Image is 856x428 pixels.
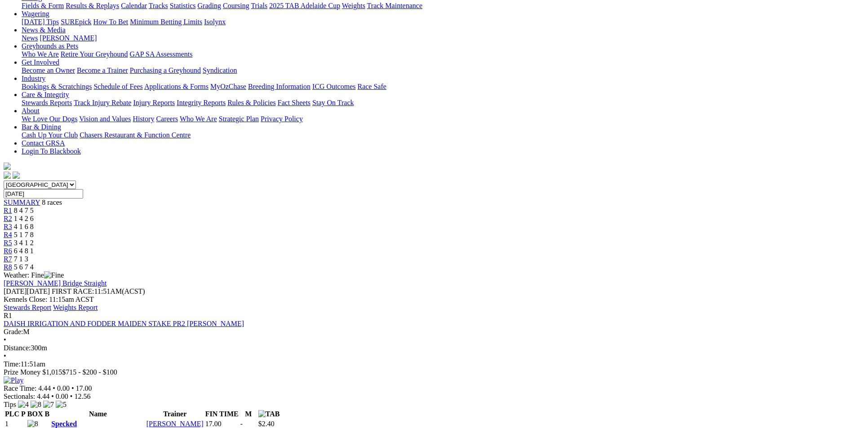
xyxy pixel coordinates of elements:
[4,368,852,376] div: Prize Money $1,015
[42,199,62,206] span: 8 races
[146,410,204,419] th: Trainer
[22,26,66,34] a: News & Media
[22,123,61,131] a: Bar & Dining
[4,279,106,287] a: [PERSON_NAME] Bridge Straight
[219,115,259,123] a: Strategic Plan
[61,18,91,26] a: SUREpick
[4,287,27,295] span: [DATE]
[22,18,852,26] div: Wagering
[4,401,16,408] span: Tips
[4,263,12,271] a: R8
[22,2,852,10] div: Racing
[4,360,21,368] span: Time:
[240,420,243,428] text: -
[14,247,34,255] span: 6 4 8 1
[27,410,43,418] span: BOX
[70,393,73,400] span: •
[22,18,59,26] a: [DATE] Tips
[22,75,45,82] a: Industry
[130,50,193,58] a: GAP SA Assessments
[121,2,147,9] a: Calendar
[44,410,49,418] span: B
[4,360,852,368] div: 11:51am
[4,328,23,335] span: Grade:
[258,410,280,418] img: TAB
[133,115,154,123] a: History
[40,34,97,42] a: [PERSON_NAME]
[130,18,202,26] a: Minimum Betting Limits
[180,115,217,123] a: Who We Are
[156,115,178,123] a: Careers
[66,2,119,9] a: Results & Replays
[312,99,354,106] a: Stay On Track
[22,2,64,9] a: Fields & Form
[278,99,310,106] a: Fact Sheets
[240,410,257,419] th: M
[223,2,249,9] a: Coursing
[4,255,12,263] span: R7
[56,401,67,409] img: 5
[37,393,49,400] span: 4.44
[4,199,40,206] a: SUMMARY
[4,296,852,304] div: Kennels Close: 11:15am ACST
[76,384,92,392] span: 17.00
[4,376,23,384] img: Play
[205,410,239,419] th: FIN TIME
[14,263,34,271] span: 5 6 7 4
[248,83,310,90] a: Breeding Information
[4,344,852,352] div: 300m
[4,163,11,170] img: logo-grsa-white.png
[4,207,12,214] a: R1
[4,320,244,327] a: DAISH IRRIGATION AND FODDER MAIDEN STAKE PR2 [PERSON_NAME]
[22,115,77,123] a: We Love Our Dogs
[74,99,131,106] a: Track Injury Rebate
[312,83,355,90] a: ICG Outcomes
[22,107,40,115] a: About
[62,368,117,376] span: $715 - $200 - $100
[22,34,38,42] a: News
[198,2,221,9] a: Grading
[4,239,12,247] a: R5
[53,384,55,392] span: •
[342,2,365,9] a: Weights
[203,66,237,74] a: Syndication
[22,131,852,139] div: Bar & Dining
[80,131,191,139] a: Chasers Restaurant & Function Centre
[4,328,852,336] div: M
[18,401,29,409] img: 4
[79,115,131,123] a: Vision and Values
[43,401,54,409] img: 7
[4,231,12,238] a: R4
[227,99,276,106] a: Rules & Policies
[22,66,852,75] div: Get Involved
[57,384,70,392] span: 0.00
[52,287,94,295] span: FIRST RACE:
[4,312,12,319] span: R1
[13,172,20,179] img: twitter.svg
[14,239,34,247] span: 3 4 1 2
[261,115,303,123] a: Privacy Policy
[251,2,267,9] a: Trials
[4,384,36,392] span: Race Time:
[77,66,128,74] a: Become a Trainer
[22,115,852,123] div: About
[4,287,50,295] span: [DATE]
[22,131,78,139] a: Cash Up Your Club
[4,247,12,255] span: R6
[21,410,26,418] span: P
[4,189,83,199] input: Select date
[170,2,196,9] a: Statistics
[4,344,31,352] span: Distance:
[4,393,35,400] span: Sectionals:
[56,393,68,400] span: 0.00
[357,83,386,90] a: Race Safe
[204,18,226,26] a: Isolynx
[4,215,12,222] a: R2
[130,66,201,74] a: Purchasing a Greyhound
[4,336,6,344] span: •
[61,50,128,58] a: Retire Your Greyhound
[27,420,38,428] img: 8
